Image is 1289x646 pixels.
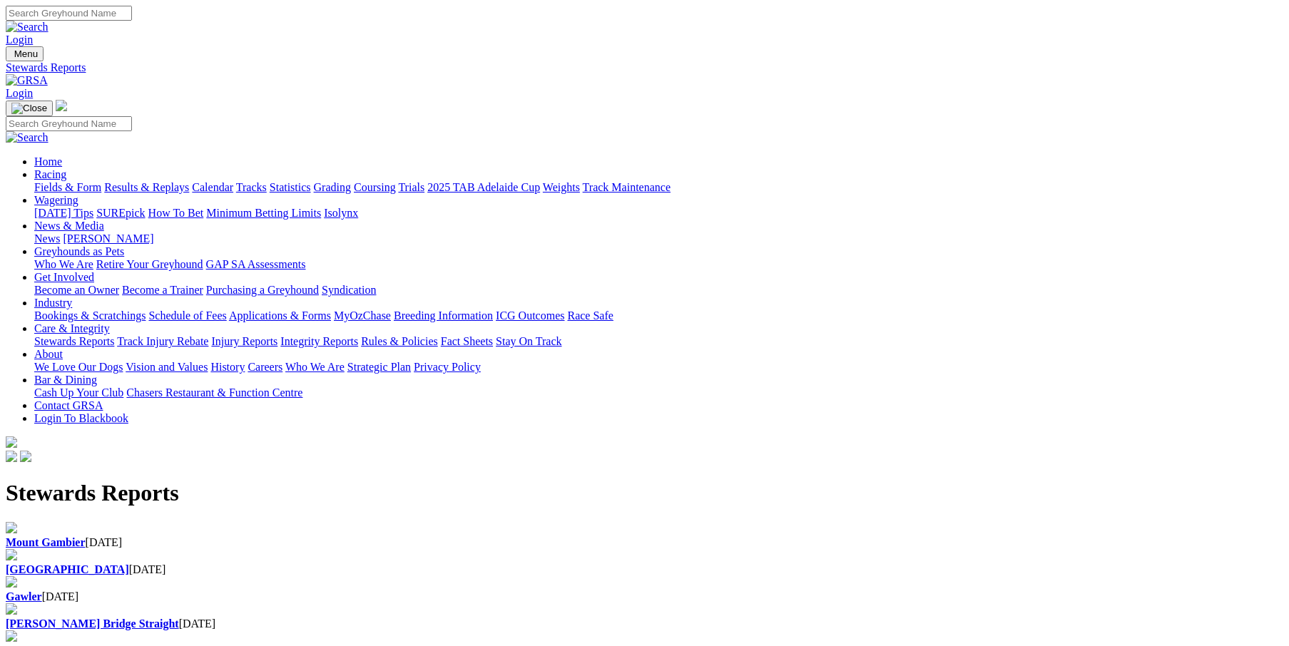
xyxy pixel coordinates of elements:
a: Strategic Plan [347,361,411,373]
a: Grading [314,181,351,193]
a: Become an Owner [34,284,119,296]
img: file-red.svg [6,576,17,588]
div: [DATE] [6,563,1283,576]
a: Bar & Dining [34,374,97,386]
a: Get Involved [34,271,94,283]
a: Who We Are [34,258,93,270]
a: Become a Trainer [122,284,203,296]
a: Track Injury Rebate [117,335,208,347]
a: SUREpick [96,207,145,219]
a: Coursing [354,181,396,193]
img: file-red.svg [6,603,17,615]
div: News & Media [34,232,1283,245]
a: Login [6,87,33,99]
a: Track Maintenance [583,181,671,193]
a: Gawler [6,590,42,603]
div: Get Involved [34,284,1283,297]
a: Stay On Track [496,335,561,347]
a: Login [6,34,33,46]
a: Login To Blackbook [34,412,128,424]
a: GAP SA Assessments [206,258,306,270]
a: Who We Are [285,361,345,373]
a: Integrity Reports [280,335,358,347]
a: Injury Reports [211,335,277,347]
a: Trials [398,181,424,193]
div: Bar & Dining [34,386,1283,399]
div: [DATE] [6,617,1283,630]
button: Toggle navigation [6,101,53,116]
a: Rules & Policies [361,335,438,347]
a: About [34,348,63,360]
a: Stewards Reports [6,61,1283,74]
img: Search [6,131,49,144]
input: Search [6,6,132,21]
a: Breeding Information [394,309,493,322]
a: Care & Integrity [34,322,110,334]
a: Mount Gambier [6,536,86,548]
img: twitter.svg [20,451,31,462]
a: Weights [543,181,580,193]
a: Home [34,155,62,168]
div: Racing [34,181,1283,194]
a: Applications & Forms [229,309,331,322]
a: Bookings & Scratchings [34,309,146,322]
img: logo-grsa-white.png [6,436,17,448]
h1: Stewards Reports [6,480,1283,506]
a: How To Bet [148,207,204,219]
img: Search [6,21,49,34]
a: Schedule of Fees [148,309,226,322]
a: Careers [248,361,282,373]
a: [PERSON_NAME] Bridge Straight [6,617,179,630]
div: [DATE] [6,536,1283,549]
img: facebook.svg [6,451,17,462]
img: logo-grsa-white.png [56,100,67,111]
a: Cash Up Your Club [34,386,123,399]
a: History [210,361,245,373]
a: Greyhounds as Pets [34,245,124,257]
a: Fields & Form [34,181,101,193]
a: Chasers Restaurant & Function Centre [126,386,302,399]
a: Tracks [236,181,267,193]
a: Vision and Values [126,361,208,373]
a: Fact Sheets [441,335,493,347]
img: file-red.svg [6,522,17,533]
span: Menu [14,48,38,59]
a: Statistics [270,181,311,193]
a: Retire Your Greyhound [96,258,203,270]
div: Wagering [34,207,1283,220]
a: Purchasing a Greyhound [206,284,319,296]
button: Toggle navigation [6,46,44,61]
a: ICG Outcomes [496,309,564,322]
a: Racing [34,168,66,180]
img: GRSA [6,74,48,87]
img: file-red.svg [6,549,17,560]
a: Race Safe [567,309,613,322]
a: Wagering [34,194,78,206]
img: Close [11,103,47,114]
div: [DATE] [6,590,1283,603]
a: Contact GRSA [34,399,103,411]
img: file-red.svg [6,630,17,642]
a: [DATE] Tips [34,207,93,219]
a: MyOzChase [334,309,391,322]
input: Search [6,116,132,131]
div: Greyhounds as Pets [34,258,1283,271]
div: Industry [34,309,1283,322]
a: News & Media [34,220,104,232]
a: Calendar [192,181,233,193]
a: [GEOGRAPHIC_DATA] [6,563,129,575]
a: Industry [34,297,72,309]
a: Syndication [322,284,376,296]
a: Privacy Policy [414,361,481,373]
a: Stewards Reports [34,335,114,347]
div: About [34,361,1283,374]
div: Care & Integrity [34,335,1283,348]
a: Results & Replays [104,181,189,193]
a: 2025 TAB Adelaide Cup [427,181,540,193]
a: Minimum Betting Limits [206,207,321,219]
a: News [34,232,60,245]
